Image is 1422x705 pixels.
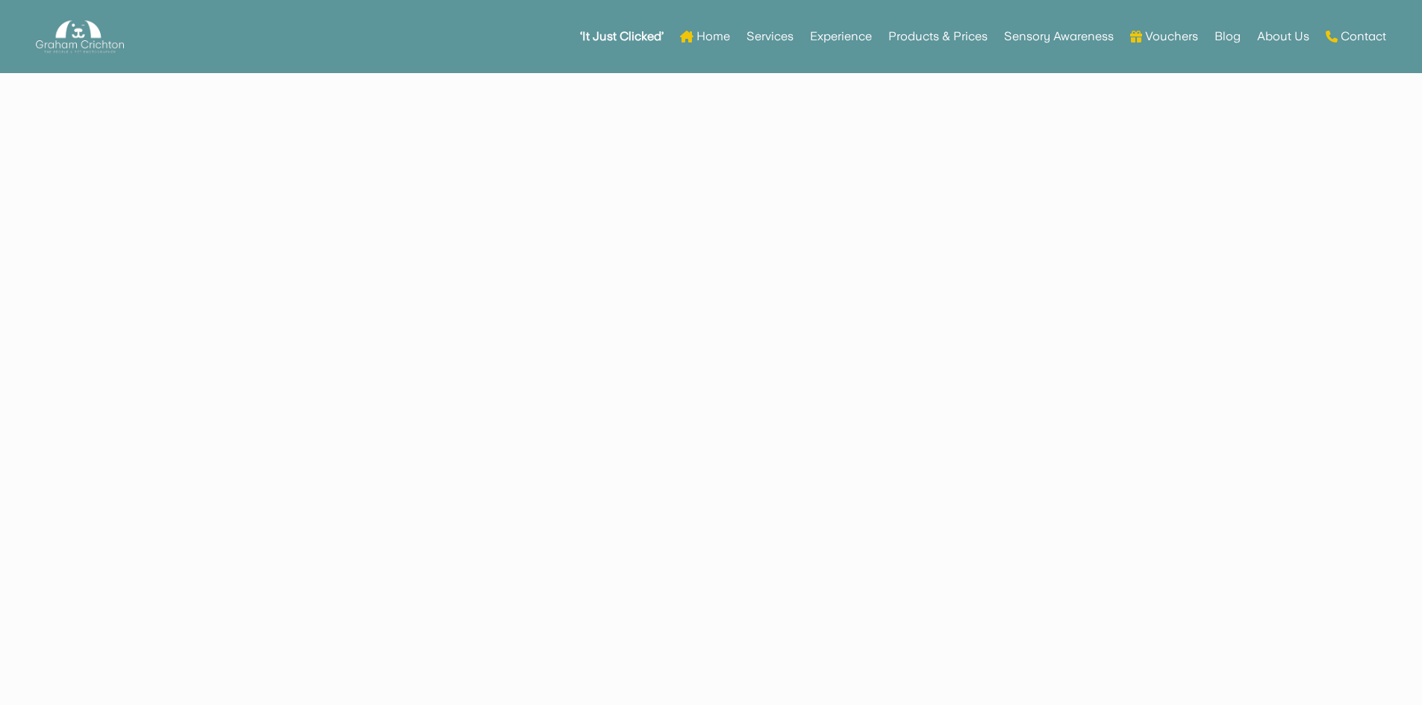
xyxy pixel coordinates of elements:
img: Graham Crichton Photography Logo [36,16,124,57]
a: Blog [1214,7,1241,66]
a: Contact [1326,7,1386,66]
a: Home [680,7,730,66]
a: Vouchers [1130,7,1198,66]
a: About Us [1257,7,1309,66]
a: Services [746,7,793,66]
a: Products & Prices [888,7,988,66]
a: Experience [810,7,872,66]
strong: ‘It Just Clicked’ [580,31,664,42]
a: ‘It Just Clicked’ [580,7,664,66]
a: Sensory Awareness [1004,7,1114,66]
